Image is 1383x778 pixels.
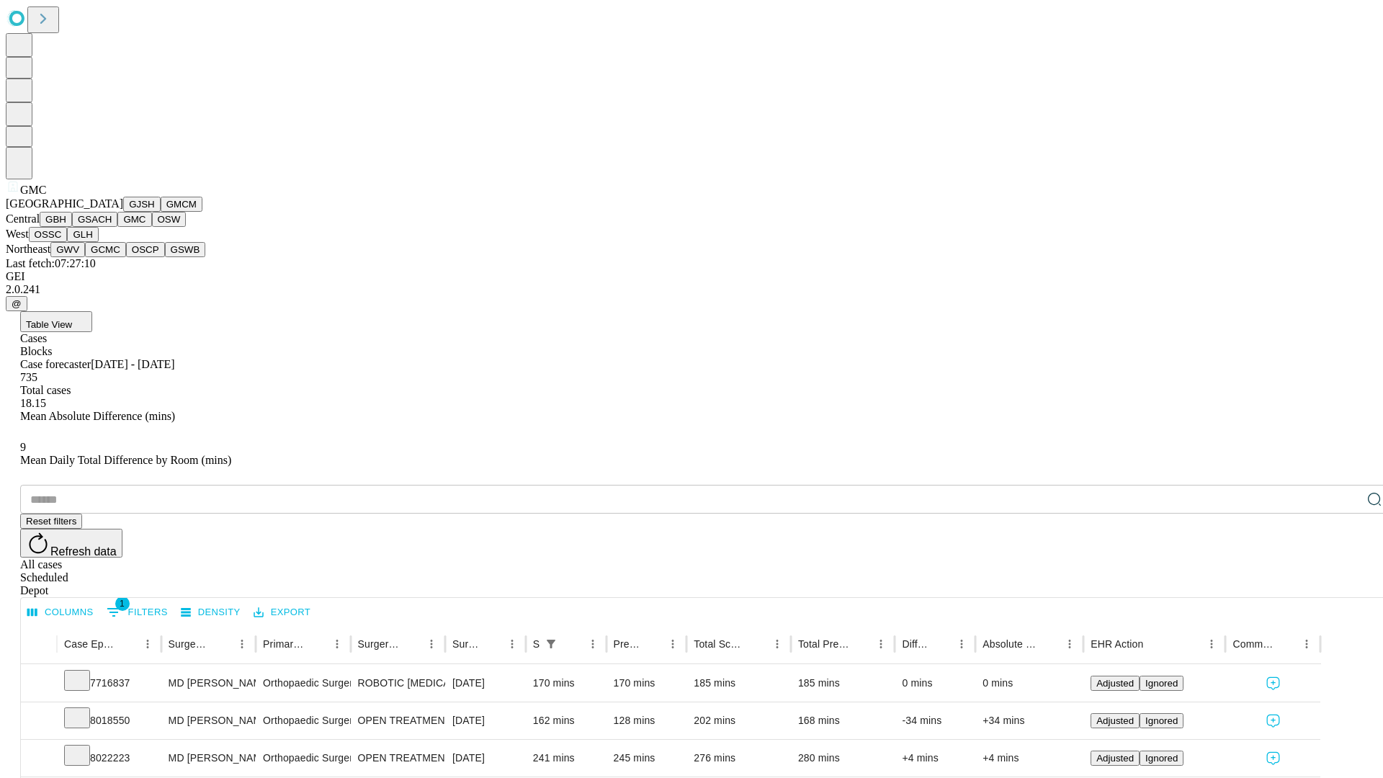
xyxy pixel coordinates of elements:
[747,634,767,654] button: Sort
[6,257,96,269] span: Last fetch: 07:27:10
[50,242,85,257] button: GWV
[902,740,968,777] div: +4 mins
[1091,638,1143,650] div: EHR Action
[1145,634,1165,654] button: Sort
[798,638,850,650] div: Total Predicted Duration
[115,596,130,611] span: 1
[20,384,71,396] span: Total cases
[931,634,952,654] button: Sort
[126,242,165,257] button: OSCP
[307,634,327,654] button: Sort
[983,665,1076,702] div: 0 mins
[28,709,50,734] button: Expand
[902,638,930,650] div: Difference
[983,740,1076,777] div: +4 mins
[26,516,76,527] span: Reset filters
[798,740,888,777] div: 280 mins
[20,371,37,383] span: 735
[767,634,787,654] button: Menu
[452,702,519,739] div: [DATE]
[1096,753,1134,764] span: Adjusted
[533,702,599,739] div: 162 mins
[1060,634,1080,654] button: Menu
[983,702,1076,739] div: +34 mins
[694,702,784,739] div: 202 mins
[614,702,680,739] div: 128 mins
[663,634,683,654] button: Menu
[452,638,480,650] div: Surgery Date
[694,740,784,777] div: 276 mins
[1096,678,1134,689] span: Adjusted
[20,529,122,558] button: Refresh data
[67,227,98,242] button: GLH
[6,213,40,225] span: Central
[6,243,50,255] span: Northeast
[358,665,438,702] div: ROBOTIC [MEDICAL_DATA] TOTAL HIP
[177,602,244,624] button: Density
[103,601,171,624] button: Show filters
[1140,751,1183,766] button: Ignored
[20,311,92,332] button: Table View
[452,665,519,702] div: [DATE]
[1096,715,1134,726] span: Adjusted
[694,665,784,702] div: 185 mins
[20,184,46,196] span: GMC
[1091,676,1140,691] button: Adjusted
[117,634,138,654] button: Sort
[20,441,26,453] span: 9
[983,638,1038,650] div: Absolute Difference
[6,270,1377,283] div: GEI
[28,746,50,772] button: Expand
[643,634,663,654] button: Sort
[1297,634,1317,654] button: Menu
[169,740,249,777] div: MD [PERSON_NAME]
[1145,715,1178,726] span: Ignored
[1039,634,1060,654] button: Sort
[6,197,123,210] span: [GEOGRAPHIC_DATA]
[327,634,347,654] button: Menu
[541,634,561,654] div: 1 active filter
[358,740,438,777] div: OPEN TREATMENT ACETABULAR 2 COLUMN FRACTURE
[29,227,68,242] button: OSSC
[64,638,116,650] div: Case Epic Id
[40,212,72,227] button: GBH
[6,228,29,240] span: West
[421,634,442,654] button: Menu
[20,454,231,466] span: Mean Daily Total Difference by Room (mins)
[6,283,1377,296] div: 2.0.241
[1091,751,1140,766] button: Adjusted
[28,671,50,697] button: Expand
[1145,753,1178,764] span: Ignored
[152,212,187,227] button: OSW
[24,602,97,624] button: Select columns
[20,358,91,370] span: Case forecaster
[169,638,210,650] div: Surgeon Name
[12,298,22,309] span: @
[117,212,151,227] button: GMC
[871,634,891,654] button: Menu
[952,634,972,654] button: Menu
[169,665,249,702] div: MD [PERSON_NAME]
[798,665,888,702] div: 185 mins
[1091,713,1140,728] button: Adjusted
[614,740,680,777] div: 245 mins
[123,197,161,212] button: GJSH
[138,634,158,654] button: Menu
[1140,676,1183,691] button: Ignored
[85,242,126,257] button: GCMC
[232,634,252,654] button: Menu
[169,702,249,739] div: MD [PERSON_NAME]
[502,634,522,654] button: Menu
[401,634,421,654] button: Sort
[902,665,968,702] div: 0 mins
[64,740,154,777] div: 8022223
[26,319,72,330] span: Table View
[263,702,343,739] div: Orthopaedic Surgery
[165,242,206,257] button: GSWB
[212,634,232,654] button: Sort
[482,634,502,654] button: Sort
[1201,634,1222,654] button: Menu
[20,397,46,409] span: 18.15
[1140,713,1183,728] button: Ignored
[541,634,561,654] button: Show filters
